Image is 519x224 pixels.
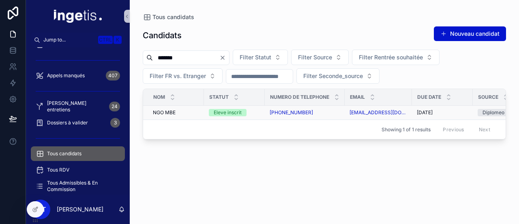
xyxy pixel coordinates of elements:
a: Appels manqués407 [31,68,125,83]
button: Select Button [352,50,440,65]
span: Filter FR vs. Etranger [150,72,206,80]
div: Eleve inscrit [214,109,242,116]
span: Dossiers à valider [47,120,88,126]
a: [PHONE_NUMBER] [270,109,340,116]
span: Tous candidats [152,13,194,21]
span: Jump to... [43,37,95,43]
span: Appels manqués [47,72,85,79]
span: Showing 1 of 1 results [382,126,431,133]
div: Diplomeo [483,109,504,116]
span: Tous Admissibles & En Commission [47,180,117,193]
span: K [114,37,121,43]
span: Due date [417,94,441,100]
a: [DATE] [417,109,468,116]
span: Filter Source [298,53,332,61]
button: Nouveau candidat [434,26,506,41]
span: Source [478,94,498,100]
button: Select Button [143,68,223,84]
a: Tous RDV [31,163,125,177]
a: Tous candidats [31,146,125,161]
span: Email [350,94,365,100]
div: 407 [106,71,120,80]
span: Filter Seconde_source [303,72,363,80]
p: [PERSON_NAME] [57,205,103,213]
a: [PERSON_NAME] entretiens24 [31,99,125,114]
button: Select Button [296,68,380,84]
button: Select Button [233,50,288,65]
img: App logo [54,10,102,23]
button: Select Button [291,50,349,65]
span: [DATE] [417,109,433,116]
span: Tous candidats [47,150,81,157]
a: NGO MBE [153,109,199,116]
button: Clear [219,54,229,61]
a: Eleve inscrit [209,109,260,116]
span: Ctrl [98,36,113,44]
span: Filter Statut [240,53,271,61]
a: Tous candidats [143,13,194,21]
div: 3 [110,118,120,128]
div: scrollable content [26,47,130,195]
span: NGO MBE [153,109,176,116]
h1: Candidats [143,30,182,41]
button: Jump to...CtrlK [31,33,125,47]
a: [EMAIL_ADDRESS][DOMAIN_NAME] [350,109,407,116]
span: Numero de telephone [270,94,329,100]
div: 24 [109,102,120,111]
span: Tous RDV [47,167,69,173]
span: Filter Rentrée souhaitée [359,53,423,61]
span: [PERSON_NAME] entretiens [47,100,106,113]
span: Statut [209,94,229,100]
a: [PHONE_NUMBER] [270,109,313,116]
a: Tous Admissibles & En Commission [31,179,125,194]
a: Dossiers à valider3 [31,115,125,130]
span: Nom [153,94,165,100]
